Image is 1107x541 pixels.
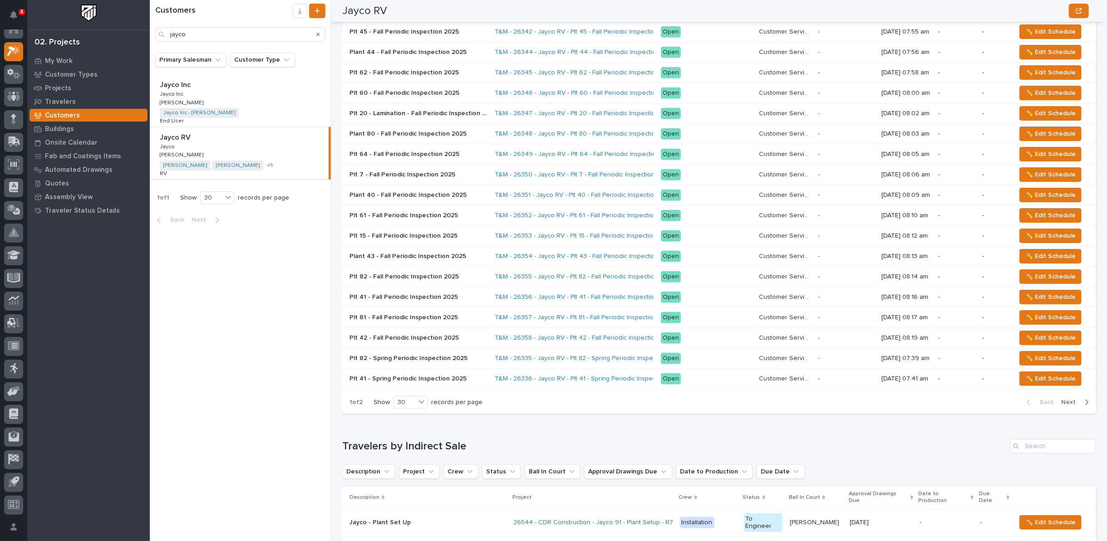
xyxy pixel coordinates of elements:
p: Customer Service [759,149,813,158]
a: T&M - 26348 - Jayco RV - Plt 80 - Fall Periodic Inspection 2025 [495,130,676,138]
p: - [982,151,1009,158]
p: - [938,375,975,383]
p: Plt 64 - Fall Periodic Inspection 2025 [349,149,461,158]
input: Search [1010,439,1096,453]
p: - [818,130,875,138]
span: ✏️ Edit Schedule [1025,292,1076,302]
p: [DATE] 08:17 am [881,314,931,322]
p: Buildings [45,125,74,133]
p: - [982,110,1009,117]
div: Open [661,47,681,58]
p: Jayco - Plant Set Up [349,517,413,526]
p: - [982,355,1009,362]
span: ✏️ Edit Schedule [1025,230,1076,241]
a: T&M - 26335 - Jayco RV - Plt 82 - Spring Periodic Inspection 2025 [495,355,684,362]
tr: Plt 82 - Spring Periodic Inspection 2025Plt 82 - Spring Periodic Inspection 2025 T&M - 26335 - Ja... [342,348,1096,369]
p: RV [160,169,169,177]
button: ✏️ Edit Schedule [1019,106,1082,121]
p: Plant 40 - Fall Periodic Inspection 2025 [349,190,468,199]
div: Open [661,210,681,221]
button: Customer Type [230,53,295,67]
a: T&M - 26349 - Jayco RV - Plt 64 - Fall Periodic Inspection 2025 [495,151,677,158]
a: Customer Types [27,68,150,81]
a: Fab and Coatings Items [27,149,150,163]
a: Jayco Inc - [PERSON_NAME] [163,110,235,116]
p: [DATE] 08:09 am [881,191,931,199]
p: - [982,171,1009,179]
p: Customer Service [759,373,813,383]
button: Project [399,464,440,479]
p: End User [160,116,186,124]
p: - [982,191,1009,199]
button: ✏️ Edit Schedule [1019,249,1082,263]
p: Due Date [979,489,1004,506]
button: ✏️ Edit Schedule [1019,310,1082,325]
a: Automated Drawings [27,163,150,176]
p: Traveler Status Details [45,207,120,215]
p: [DATE] [850,519,912,526]
tr: Plt 64 - Fall Periodic Inspection 2025Plt 64 - Fall Periodic Inspection 2025 T&M - 26349 - Jayco ... [342,144,1096,165]
p: - [818,355,875,362]
div: Open [661,251,681,262]
span: ✏️ Edit Schedule [1025,67,1076,78]
p: Show [180,194,197,202]
a: T&M - 26353 - Jayco RV - Plt 15 - Fall Periodic Inspection 2025 [495,232,674,240]
a: T&M - 26352 - Jayco RV - Plt 61 - Fall Periodic Inspection 2025 [495,212,674,219]
a: T&M - 26347 - Jayco RV - Plt 20 - Fall Periodic Inspection 2025 [495,110,676,117]
p: Plt 15 - Fall Periodic Inspection 2025 [349,230,459,240]
span: ✏️ Edit Schedule [1025,190,1076,200]
p: - [938,355,975,362]
a: Customers [27,108,150,122]
p: - [818,232,875,240]
div: Open [661,88,681,99]
p: - [818,89,875,97]
p: - [938,151,975,158]
span: Back [1034,398,1054,406]
button: ✏️ Edit Schedule [1019,45,1082,59]
p: Customer Service [759,128,813,138]
span: ✏️ Edit Schedule [1025,26,1076,37]
span: ✏️ Edit Schedule [1025,108,1076,119]
p: Show [374,399,390,406]
tr: Jayco - Plant Set UpJayco - Plant Set Up 26544 - CDR Construction - Jayco 91 - Plant Setup - R7 I... [342,509,1096,537]
p: - [938,130,975,138]
p: - [818,314,875,322]
a: T&M - 26336 - Jayco RV - Plt 41 - Spring Periodic Inspection 2025 [495,375,684,383]
p: - [938,253,975,260]
tr: Plant 44 - Fall Periodic Inspection 2025Plant 44 - Fall Periodic Inspection 2025 T&M - 26344 - Ja... [342,42,1096,63]
p: Customer Service [759,271,813,281]
div: 30 [201,193,222,203]
p: Plant 44 - Fall Periodic Inspection 2025 [349,47,468,56]
p: Customer Types [45,71,98,79]
p: [PERSON_NAME] [160,150,205,158]
tr: Plt 62 - Fall Periodic Inspection 2025Plt 62 - Fall Periodic Inspection 2025 T&M - 26345 - Jayco ... [342,63,1096,83]
p: - [818,212,875,219]
button: ✏️ Edit Schedule [1019,229,1082,243]
p: Plt 45 - Fall Periodic Inspection 2025 [349,26,461,36]
div: Open [661,271,681,283]
a: T&M - 26345 - Jayco RV - Plt 62 - Fall Periodic Inspection 2025 [495,69,676,77]
p: [DATE] 08:10 am [881,212,931,219]
span: Next [192,216,212,224]
p: - [938,212,975,219]
span: + 5 [267,163,273,168]
a: T&M - 26354 - Jayco RV - Plt 43 - Fall Periodic Inspection 2025 [495,253,676,260]
p: - [818,253,875,260]
p: [DATE] 08:12 am [881,232,931,240]
p: Plt 41 - Fall Periodic Inspection 2025 [349,292,460,301]
tr: Plt 7 - Fall Periodic Inspection 2025Plt 7 - Fall Periodic Inspection 2025 T&M - 26350 - Jayco RV... [342,165,1096,185]
p: Customer Service [759,190,813,199]
span: ✏️ Edit Schedule [1025,373,1076,384]
img: Workspace Logo [80,5,97,21]
span: Next [1061,398,1081,406]
p: Customer Service [759,26,813,36]
button: ✏️ Edit Schedule [1019,147,1082,161]
span: ✏️ Edit Schedule [1025,332,1076,343]
p: 1 of 1 [150,187,177,209]
p: Crew [679,492,692,502]
button: Status [482,464,521,479]
tr: Plt 82 - Fall Periodic Inspection 2025Plt 82 - Fall Periodic Inspection 2025 T&M - 26355 - Jayco ... [342,267,1096,287]
span: ✏️ Edit Schedule [1025,353,1076,364]
button: ✏️ Edit Schedule [1019,188,1082,202]
div: Search [155,27,325,42]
